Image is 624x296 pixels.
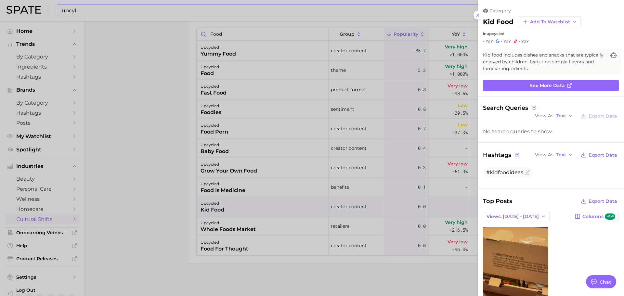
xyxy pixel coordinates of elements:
span: - [501,39,502,44]
span: Add to Watchlist [530,19,570,25]
span: Export Data [589,152,617,158]
span: Text [556,114,566,118]
span: YoY [486,39,493,44]
button: Export Data [579,197,619,206]
span: Views: [DATE] - [DATE] [487,214,539,219]
div: in [483,31,619,36]
button: Views: [DATE] - [DATE] [483,211,550,222]
button: Export Data [579,150,619,160]
span: #kidfoodideas [486,169,523,175]
button: Export Data [579,111,619,121]
a: See more data [483,80,619,91]
span: YoY [521,39,529,44]
span: See more data [530,83,565,88]
span: new [605,213,615,220]
span: YoY [503,39,511,44]
span: Hashtags [483,150,520,160]
span: Columns [582,213,615,220]
h2: kid food [483,18,513,26]
button: Add to Watchlist [519,16,581,27]
button: Flag as miscategorized or irrelevant [525,170,530,175]
span: Export Data [589,113,617,119]
span: Text [556,153,566,157]
span: Search Queries [483,104,537,111]
button: View AsText [533,112,575,120]
button: View AsText [533,151,575,159]
span: upcycled [487,31,504,36]
span: Kid food includes dishes and snacks that are typically enjoyed by children, featuring simple flav... [483,52,606,72]
div: No search queries to show. [483,128,619,135]
span: - [483,39,485,44]
button: Columnsnew [571,211,619,222]
span: - [519,39,520,44]
span: category [489,8,511,14]
span: View As [535,114,554,118]
span: Export Data [589,199,617,204]
span: Top Posts [483,197,512,206]
span: View As [535,153,554,157]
